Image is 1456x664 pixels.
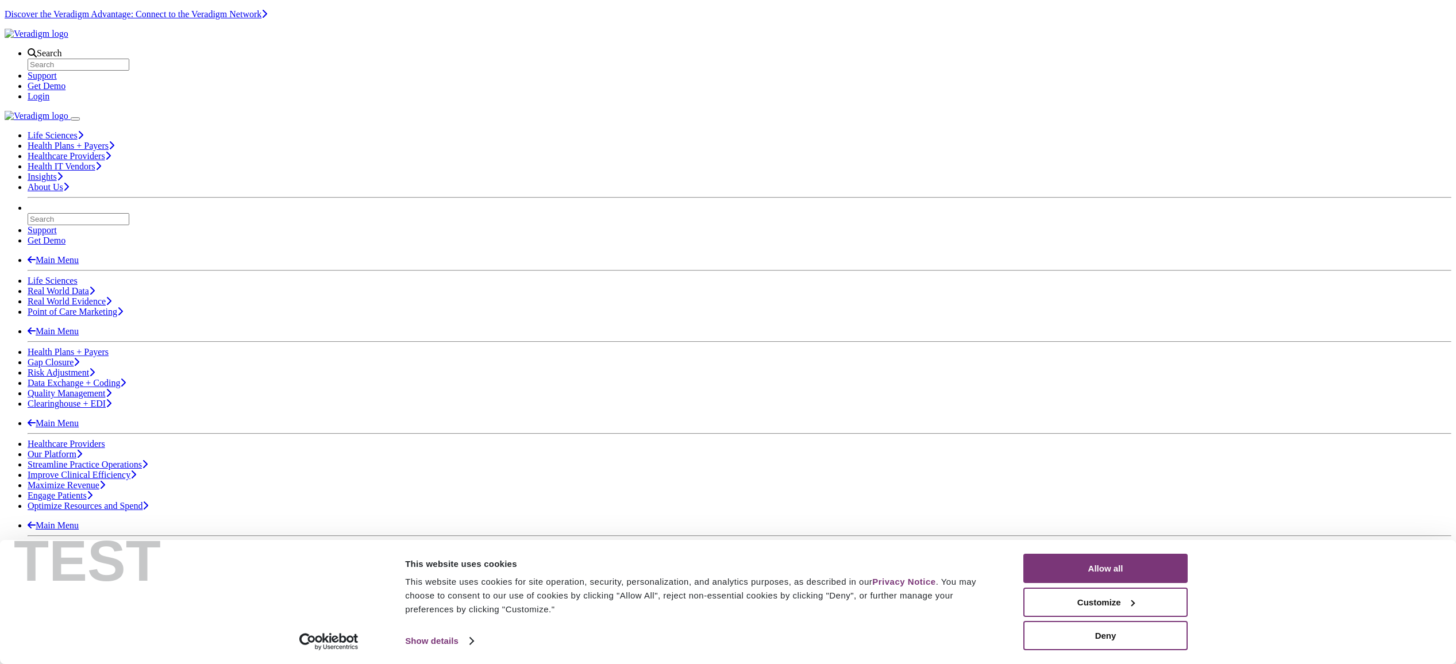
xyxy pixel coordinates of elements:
[28,378,126,388] a: Data Exchange + Coding
[28,296,111,306] a: Real World Evidence
[28,182,69,192] a: About Us
[28,255,79,265] a: Main Menu
[28,439,105,449] a: Healthcare Providers
[28,520,79,530] a: Main Menu
[28,59,129,71] input: Search
[28,130,83,140] a: Life Sciences
[5,111,68,121] img: Veradigm logo
[28,161,101,171] a: Health IT Vendors
[28,286,95,296] a: Real World Data
[28,449,82,459] a: Our Platform
[405,575,997,616] div: This website uses cookies for site operation, security, personalization, and analytics purposes, ...
[28,388,111,398] a: Quality Management
[28,151,111,161] a: Healthcare Providers
[28,141,114,150] a: Health Plans + Payers
[28,172,63,182] a: Insights
[28,81,66,91] a: Get Demo
[28,91,49,101] a: Login
[1023,554,1188,583] button: Allow all
[28,501,148,511] a: Optimize Resources and Spend
[405,557,997,571] div: This website uses cookies
[261,9,267,19] span: Learn More
[28,418,79,428] a: Main Menu
[28,480,105,490] a: Maximize Revenue
[1023,588,1188,617] button: Customize
[28,347,109,357] a: Health Plans + Payers
[872,577,935,586] a: Privacy Notice
[28,225,57,235] a: Support
[28,307,123,316] a: Point of Care Marketing
[5,9,267,19] a: Discover the Veradigm Advantage: Connect to the Veradigm NetworkLearn More
[28,399,111,408] a: Clearinghouse + EDI
[405,632,473,650] a: Show details
[28,71,57,80] a: Support
[28,368,95,377] a: Risk Adjustment
[28,276,78,285] a: Life Sciences
[28,357,79,367] a: Gap Closure
[28,213,129,225] input: Search
[71,117,80,121] button: Toggle Navigation Menu
[1023,621,1188,650] button: Deny
[28,236,66,245] a: Get Demo
[28,491,93,500] a: Engage Patients
[279,633,379,650] a: Usercentrics Cookiebot - opens in a new window
[28,460,148,469] a: Streamline Practice Operations
[28,326,79,336] a: Main Menu
[5,9,1451,20] section: Covid alert
[28,470,136,480] a: Improve Clinical Efficiency
[28,48,62,58] a: Search
[5,111,71,121] a: Veradigm logo
[5,29,68,39] img: Veradigm logo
